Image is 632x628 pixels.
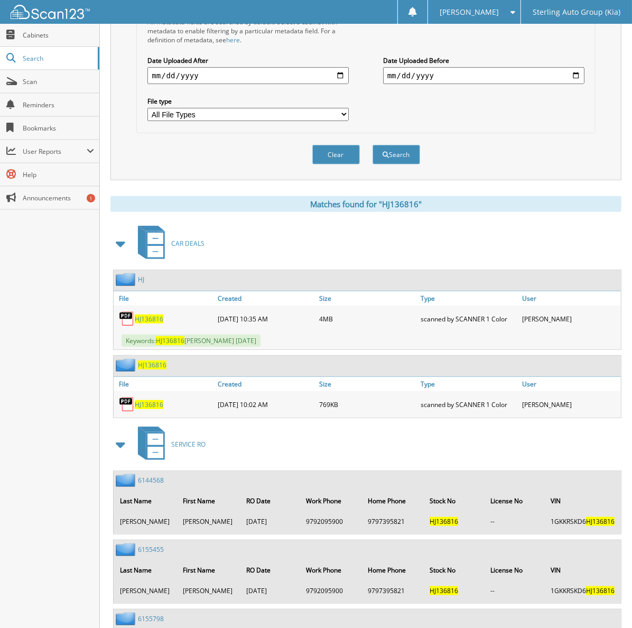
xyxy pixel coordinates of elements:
td: 9797395821 [363,513,423,530]
a: Type [418,291,519,306]
td: 9792095900 [301,513,361,530]
span: Scan [23,77,94,86]
div: scanned by SCANNER 1 Color [418,394,519,415]
button: Search [373,145,420,164]
th: License No [485,559,544,581]
span: Search [23,54,92,63]
a: Size [317,377,418,391]
td: [PERSON_NAME] [115,582,176,599]
input: end [383,67,584,84]
div: scanned by SCANNER 1 Color [418,308,519,329]
th: Work Phone [301,490,361,512]
input: start [147,67,349,84]
th: Home Phone [363,490,423,512]
th: License No [485,490,544,512]
span: HJ136816 [586,517,615,526]
span: HJ136816 [430,586,458,595]
a: Created [215,377,317,391]
div: [PERSON_NAME] [519,394,621,415]
a: SERVICE RO [132,423,206,465]
th: First Name [178,490,239,512]
th: RO Date [241,490,300,512]
th: First Name [178,559,239,581]
th: VIN [545,559,620,581]
a: File [114,291,215,306]
a: 6144568 [138,476,164,485]
div: 769KB [317,394,418,415]
td: [PERSON_NAME] [115,513,176,530]
span: HJ136816 [156,336,184,345]
th: Last Name [115,490,176,512]
div: [PERSON_NAME] [519,308,621,329]
img: scan123-logo-white.svg [11,5,90,19]
td: [DATE] [241,582,300,599]
label: Date Uploaded Before [383,56,584,65]
td: [DATE] [241,513,300,530]
span: SERVICE RO [171,440,206,449]
span: [PERSON_NAME] [440,9,499,15]
a: User [519,291,621,306]
div: [DATE] 10:02 AM [215,394,317,415]
th: RO Date [241,559,300,581]
img: folder2.png [116,612,138,625]
iframe: Chat Widget [579,577,632,628]
img: PDF.png [119,396,135,412]
label: Date Uploaded After [147,56,349,65]
div: 1 [87,194,95,202]
th: Last Name [115,559,176,581]
a: Type [418,377,519,391]
td: 9797395821 [363,582,423,599]
td: -- [485,513,544,530]
a: 6155455 [138,545,164,554]
img: folder2.png [116,474,138,487]
a: HJ136816 [135,315,163,324]
td: 1GKKRSKD6 [545,582,620,599]
span: Help [23,170,94,179]
th: VIN [545,490,620,512]
a: File [114,377,215,391]
button: Clear [312,145,360,164]
div: 4MB [317,308,418,329]
th: Work Phone [301,559,361,581]
div: [DATE] 10:35 AM [215,308,317,329]
span: HJ136816 [430,517,458,526]
th: Stock No [424,559,484,581]
img: PDF.png [119,311,135,327]
a: Created [215,291,317,306]
span: Cabinets [23,31,94,40]
td: [PERSON_NAME] [178,582,239,599]
a: Size [317,291,418,306]
a: here [226,35,240,44]
th: Stock No [424,490,484,512]
div: Matches found for "HJ136816" [110,196,621,212]
td: 1GKKRSKD6 [545,513,620,530]
a: HJ136816 [138,361,166,370]
a: HJ136816 [135,400,163,409]
span: Announcements [23,193,94,202]
span: Bookmarks [23,124,94,133]
span: Sterling Auto Group (Kia) [533,9,620,15]
span: Reminders [23,100,94,109]
a: User [519,377,621,391]
label: File type [147,97,349,106]
div: All metadata fields are searched by default. Select a cabinet with metadata to enable filtering b... [147,17,349,44]
a: CAR DEALS [132,223,205,264]
img: folder2.png [116,543,138,556]
span: CAR DEALS [171,239,205,248]
span: User Reports [23,147,87,156]
th: Home Phone [363,559,423,581]
span: Keywords: [PERSON_NAME] [DATE] [122,335,261,347]
a: 6155798 [138,614,164,623]
a: HJ [138,275,144,284]
td: 9792095900 [301,582,361,599]
img: folder2.png [116,358,138,372]
td: [PERSON_NAME] [178,513,239,530]
td: -- [485,582,544,599]
img: folder2.png [116,273,138,286]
